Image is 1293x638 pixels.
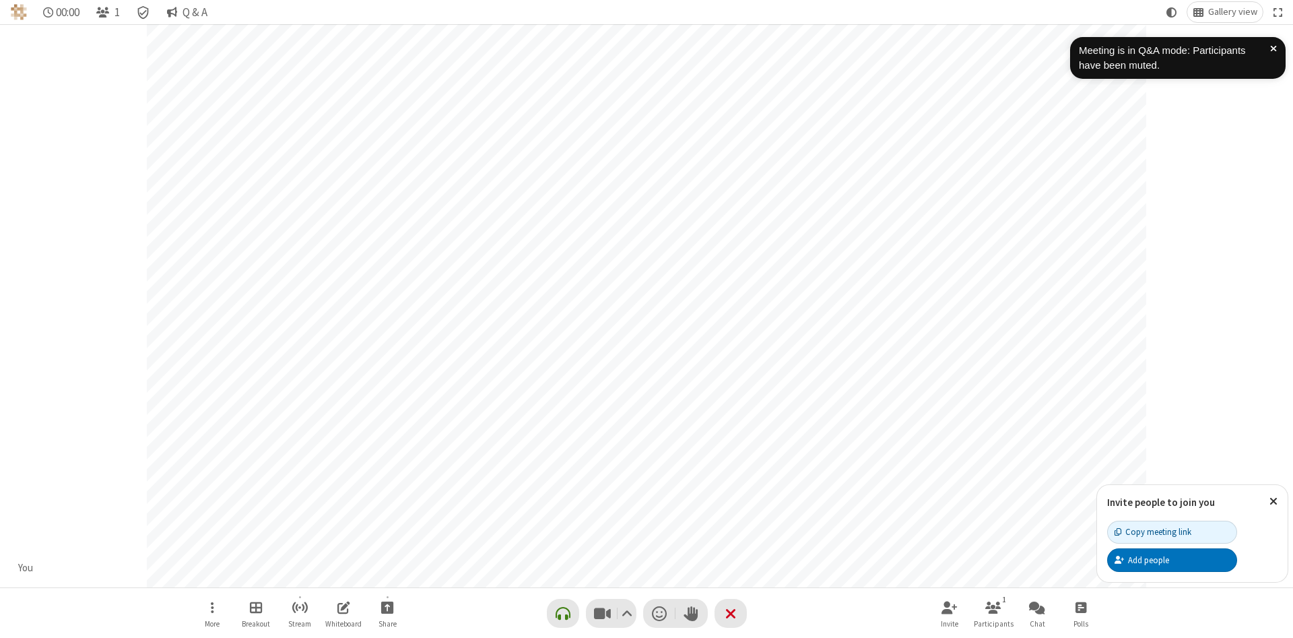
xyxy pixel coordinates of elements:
[161,2,213,22] button: Q & A
[1208,7,1257,18] span: Gallery view
[183,6,207,19] span: Q & A
[1115,525,1191,538] div: Copy meeting link
[1259,485,1288,518] button: Close popover
[378,620,397,628] span: Share
[205,620,220,628] span: More
[1268,2,1288,22] button: Fullscreen
[38,2,86,22] div: Timer
[1107,548,1237,571] button: Add people
[13,561,38,576] div: You
[90,2,125,22] button: Open participant list
[279,594,320,633] button: Start streaming
[618,599,636,628] button: Video setting
[11,4,27,20] img: QA Selenium DO NOT DELETE OR CHANGE
[1107,496,1215,509] label: Invite people to join you
[586,599,636,628] button: Stop video (Alt+V)
[1061,594,1101,633] button: Open poll
[715,599,747,628] button: End or leave meeting
[192,594,232,633] button: Open menu
[288,620,311,628] span: Stream
[1161,2,1183,22] button: Using system theme
[1073,620,1088,628] span: Polls
[973,594,1014,633] button: Open participant list
[1187,2,1263,22] button: Change layout
[1107,521,1237,544] button: Copy meeting link
[367,594,407,633] button: Start sharing
[974,620,1014,628] span: Participants
[929,594,970,633] button: Invite participants (Alt+I)
[56,6,79,19] span: 00:00
[1017,594,1057,633] button: Open chat
[941,620,958,628] span: Invite
[1030,620,1045,628] span: Chat
[643,599,675,628] button: Send a reaction
[323,594,364,633] button: Open shared whiteboard
[999,594,1010,606] div: 1
[675,599,708,628] button: Raise hand
[114,6,120,19] span: 1
[1079,43,1270,73] div: Meeting is in Q&A mode: Participants have been muted.
[242,620,270,628] span: Breakout
[325,620,362,628] span: Whiteboard
[547,599,579,628] button: Connect your audio
[236,594,276,633] button: Manage Breakout Rooms
[131,2,156,22] div: Meeting details Encryption enabled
